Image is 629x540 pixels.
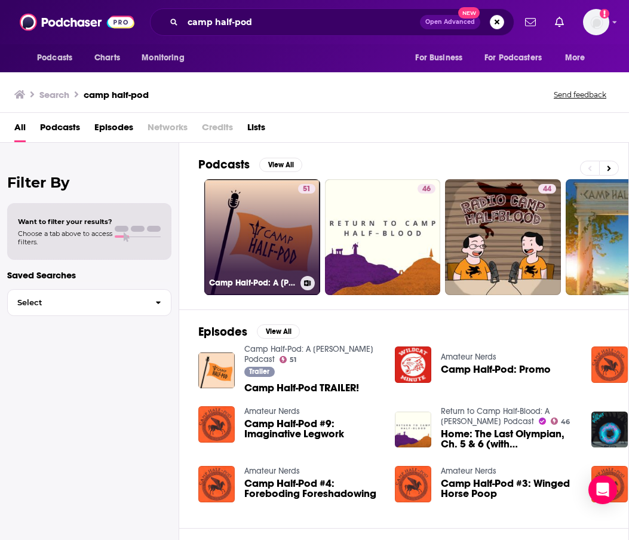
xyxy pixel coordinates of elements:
a: Amateur Nerds [244,406,300,416]
h2: Filter By [7,174,171,191]
img: Camp Half-Pod TRAILER! [198,352,235,389]
a: Show notifications dropdown [520,12,541,32]
img: Home: The Last Olympian, Ch. 5 & 6 (with Manasa and Erin - Camp Half Pod) [395,412,431,448]
span: Logged in as jennevievef [583,9,609,35]
span: Open Advanced [425,19,475,25]
button: Select [7,289,171,316]
a: Episodes [94,118,133,142]
span: 51 [303,183,311,195]
span: Choose a tab above to access filters. [18,229,112,246]
span: 46 [561,419,570,425]
a: Camp Half-Pod: A Percy Jackson Podcast [244,344,373,364]
a: PodcastsView All [198,157,302,172]
img: User Profile [583,9,609,35]
a: 51Camp Half-Pod: A [PERSON_NAME] Podcast [204,179,320,295]
input: Search podcasts, credits, & more... [183,13,420,32]
div: Search podcasts, credits, & more... [150,8,514,36]
a: Amateur Nerds [441,352,496,362]
a: Podcasts [40,118,80,142]
span: 44 [543,183,551,195]
span: 51 [290,357,296,363]
a: Camp Half-Pod #4: Foreboding Foreshadowing [244,478,381,499]
span: 46 [422,183,431,195]
span: Podcasts [37,50,72,66]
button: Send feedback [550,90,610,100]
button: open menu [477,47,559,69]
img: Camp Half-Pod #6: Levitating [591,346,628,383]
img: Camp Half-Pod #4: Foreboding Foreshadowing [198,466,235,502]
span: Select [8,299,146,306]
span: Want to filter your results? [18,217,112,226]
a: 17: Emily Has Enough | The Blood of Olympus (feat. Manasa from Camp Half-Pod) [591,412,628,448]
a: Home: The Last Olympian, Ch. 5 & 6 (with Manasa and Erin - Camp Half Pod) [441,429,577,449]
span: Home: The Last Olympian, Ch. 5 & 6 (with [PERSON_NAME] and [PERSON_NAME] - Camp Half Pod) [441,429,577,449]
a: Camp Half-Pod TRAILER! [244,383,359,393]
a: 51 [280,356,297,363]
span: Monitoring [142,50,184,66]
button: open menu [557,47,600,69]
span: More [565,50,585,66]
h2: Podcasts [198,157,250,172]
span: For Podcasters [484,50,542,66]
img: Camp Half-Pod: Promo [395,346,431,383]
button: open menu [29,47,88,69]
h3: Search [39,89,69,100]
span: Trailer [249,368,269,375]
a: 51 [298,184,315,194]
h3: Camp Half-Pod: A [PERSON_NAME] Podcast [209,278,296,288]
a: 44 [445,179,561,295]
a: Amateur Nerds [441,466,496,476]
img: Camp Half-Pod #8: Zeus Suit Riot [591,466,628,502]
span: For Business [415,50,462,66]
a: EpisodesView All [198,324,300,339]
a: Show notifications dropdown [550,12,569,32]
button: Open AdvancedNew [420,15,480,29]
button: Show profile menu [583,9,609,35]
h2: Episodes [198,324,247,339]
button: View All [257,324,300,339]
h3: camp half-pod [84,89,149,100]
span: New [458,7,480,19]
a: 44 [538,184,556,194]
button: View All [259,158,302,172]
span: Charts [94,50,120,66]
a: Camp Half-Pod #9: Imaginative Legwork [244,419,381,439]
a: All [14,118,26,142]
a: Lists [247,118,265,142]
p: Saved Searches [7,269,171,281]
a: Amateur Nerds [244,466,300,476]
img: Podchaser - Follow, Share and Rate Podcasts [20,11,134,33]
img: Camp Half-Pod #9: Imaginative Legwork [198,406,235,443]
a: Camp Half-Pod #3: Winged Horse Poop [441,478,577,499]
a: 46 [551,418,570,425]
button: open menu [133,47,200,69]
a: Camp Half-Pod: Promo [441,364,551,375]
svg: Add a profile image [600,9,609,19]
span: Networks [148,118,188,142]
button: open menu [407,47,477,69]
div: Open Intercom Messenger [588,475,617,504]
a: 46 [325,179,441,295]
a: 46 [418,184,435,194]
img: Camp Half-Pod #3: Winged Horse Poop [395,466,431,502]
a: Return to Camp Half-Blood: A Percy Jackson Podcast [441,406,550,427]
span: Credits [202,118,233,142]
a: Charts [87,47,127,69]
